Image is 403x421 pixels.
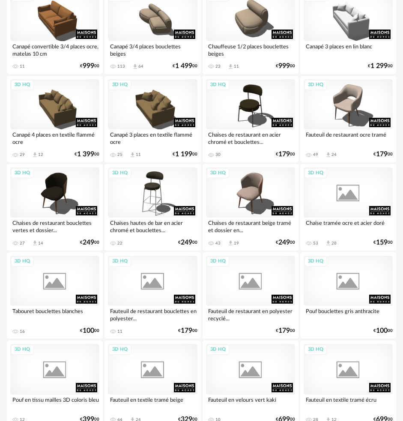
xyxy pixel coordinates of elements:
[368,63,393,69] div: € 00
[304,80,327,90] div: 3D HQ
[278,152,290,157] span: 179
[278,63,290,69] span: 999
[276,328,295,334] div: € 00
[206,218,295,235] div: Chaises de restaurant beige tramé et dossier en...
[300,164,396,251] a: 3D HQ Chaise tramée ocre et acier doré 53 Download icon 28 €15900
[117,329,122,334] div: 11
[206,129,295,146] div: Chaises de restaurant en acier chromé et bouclettes...
[10,129,99,146] div: Canapé 4 places en textile flammé ocre
[11,80,34,90] div: 3D HQ
[11,256,34,267] div: 3D HQ
[178,240,197,245] div: € 00
[11,344,34,355] div: 3D HQ
[104,76,200,162] a: 3D HQ Canapé 3 places en textile flammé ocre 25 Download icon 11 €1 19900
[38,241,43,246] div: 14
[276,152,295,157] div: € 00
[20,64,25,69] div: 11
[108,394,197,412] div: Fauteuil en textile tramé beige
[206,394,295,412] div: Fauteuil en velours vert kaki
[136,152,141,157] div: 11
[108,129,197,146] div: Canapé 3 places en textile flammé ocre
[108,306,197,323] div: Fauteuil de restaurant bouclettes en polyester...
[175,63,192,69] span: 1 499
[331,241,337,246] div: 28
[206,256,230,267] div: 3D HQ
[138,64,143,69] div: 64
[227,63,234,70] span: Download icon
[206,168,230,179] div: 3D HQ
[376,152,388,157] span: 179
[10,306,99,323] div: Tabouret bouclettes blanches
[304,41,393,58] div: Canapé 3 places en lin blanc
[300,76,396,162] a: 3D HQ Fauteuil de restaurant ocre tramé 49 Download icon 24 €17900
[215,152,221,157] div: 30
[331,152,337,157] div: 24
[203,76,299,162] a: 3D HQ Chaises de restaurant en acier chromé et bouclettes... 30 €17900
[373,152,393,157] div: € 00
[304,306,393,323] div: Pouf bouclettes gris anthracite
[373,328,393,334] div: € 00
[80,328,99,334] div: € 00
[20,241,25,246] div: 27
[376,328,388,334] span: 100
[278,328,290,334] span: 179
[276,240,295,245] div: € 00
[173,63,197,69] div: € 00
[175,152,192,157] span: 1 199
[108,218,197,235] div: Chaises hautes de bar en acier chromé et bouclettes...
[83,328,94,334] span: 100
[7,76,103,162] a: 3D HQ Canapé 4 places en textile flammé ocre 29 Download icon 12 €1 39900
[173,152,197,157] div: € 00
[77,152,94,157] span: 1 399
[10,394,99,412] div: Pouf en tissu mailles 3D coloris bleu
[325,152,331,158] span: Download icon
[227,240,234,246] span: Download icon
[132,63,138,70] span: Download icon
[234,64,239,69] div: 11
[206,41,295,58] div: Chauffeuse 1/2 places bouclettes beiges
[117,152,122,157] div: 25
[304,344,327,355] div: 3D HQ
[304,129,393,146] div: Fauteuil de restaurant ocre tramé
[108,344,131,355] div: 3D HQ
[20,329,25,334] div: 16
[304,394,393,412] div: Fauteuil en textile tramé écru
[234,241,239,246] div: 19
[117,64,125,69] div: 113
[203,252,299,339] a: 3D HQ Fauteuil de restaurant en polyester recyclé... €17900
[7,252,103,339] a: 3D HQ Tabouret bouclettes blanches 16 €10000
[108,80,131,90] div: 3D HQ
[215,64,221,69] div: 23
[203,164,299,251] a: 3D HQ Chaises de restaurant beige tramé et dossier en... 43 Download icon 19 €24900
[215,241,221,246] div: 43
[373,240,393,245] div: € 00
[276,63,295,69] div: € 00
[75,152,99,157] div: € 00
[10,41,99,58] div: Canapé convertible 3/4 places ocre, matelas 10 cm
[370,63,388,69] span: 1 299
[80,63,99,69] div: € 00
[300,252,396,339] a: 3D HQ Pouf bouclettes gris anthracite €10000
[7,164,103,251] a: 3D HQ Chaises de restaurant bouclettes vertes et dossier... 27 Download icon 14 €24900
[104,164,200,251] a: 3D HQ Chaises hautes de bar en acier chromé et bouclettes... 22 €24900
[304,218,393,235] div: Chaise tramée ocre et acier doré
[206,80,230,90] div: 3D HQ
[206,306,295,323] div: Fauteuil de restaurant en polyester recyclé...
[117,241,122,246] div: 22
[38,152,43,157] div: 12
[32,152,38,158] span: Download icon
[104,252,200,339] a: 3D HQ Fauteuil de restaurant bouclettes en polyester... 11 €17900
[181,240,192,245] span: 249
[325,240,331,246] span: Download icon
[32,240,38,246] span: Download icon
[108,41,197,58] div: Canapé 3/4 places bouclettes beiges
[376,240,388,245] span: 159
[304,256,327,267] div: 3D HQ
[313,152,318,157] div: 49
[108,168,131,179] div: 3D HQ
[313,241,318,246] div: 53
[11,168,34,179] div: 3D HQ
[304,168,327,179] div: 3D HQ
[20,152,25,157] div: 29
[178,328,197,334] div: € 00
